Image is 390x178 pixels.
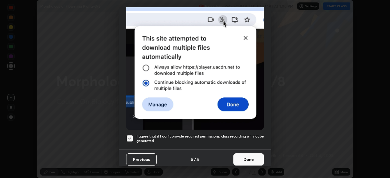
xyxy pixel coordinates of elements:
h4: / [194,156,196,162]
h4: 5 [197,156,199,162]
h5: I agree that if I don't provide required permissions, class recording will not be generated [136,134,264,143]
button: Previous [126,153,157,166]
button: Done [233,153,264,166]
h4: 5 [191,156,193,162]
